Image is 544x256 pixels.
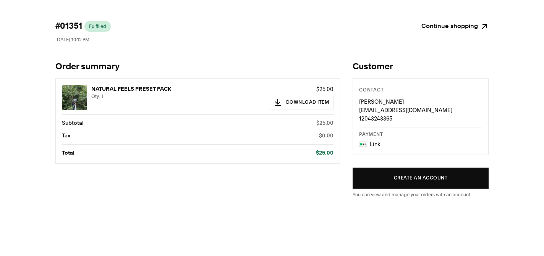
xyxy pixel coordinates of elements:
[316,149,334,157] p: $25.00
[421,21,489,32] a: Continue shopping
[62,132,70,140] p: Tax
[55,62,340,72] h1: Order summary
[269,85,334,93] p: $25.00
[62,149,74,157] p: Total
[55,21,82,32] span: #01351
[353,168,489,189] button: Create an account
[319,132,334,140] p: $0.00
[359,115,392,122] span: 12043243365
[359,98,404,105] span: [PERSON_NAME]
[370,140,380,148] p: Link
[316,119,334,127] p: $25.00
[353,62,489,72] h2: Customer
[62,119,84,127] p: Subtotal
[269,96,334,109] button: Download Item
[359,132,383,137] span: Payment
[62,85,87,110] img: NATURAL FEELS PRESET PACK
[353,192,471,197] span: You can view and manage your orders with an account.
[91,85,265,93] p: NATURAL FEELS PRESET PACK
[359,88,384,93] span: Contact
[89,23,106,29] span: Fulfilled
[91,93,103,99] span: Qty: 1
[55,37,89,42] span: [DATE] 10:12 PM
[359,107,452,114] span: [EMAIL_ADDRESS][DOMAIN_NAME]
